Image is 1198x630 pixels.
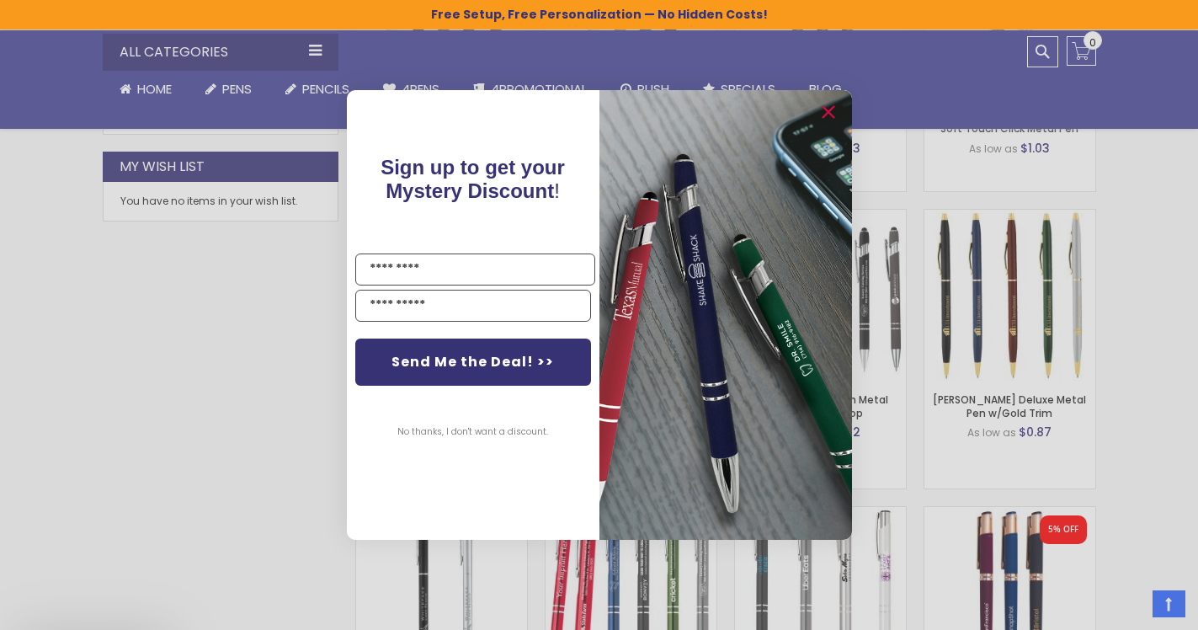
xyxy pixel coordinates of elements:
[381,156,565,202] span: Sign up to get your Mystery Discount
[355,290,591,322] input: YOUR EMAIL
[381,156,565,202] span: !
[355,339,591,386] button: Send Me the Deal! >>
[599,90,852,539] img: 081b18bf-2f98-4675-a917-09431eb06994.jpeg
[1059,585,1198,630] iframe: Google Customer Reviews
[815,99,842,125] button: Close dialog
[389,411,556,453] button: No thanks, I don't want a discount.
